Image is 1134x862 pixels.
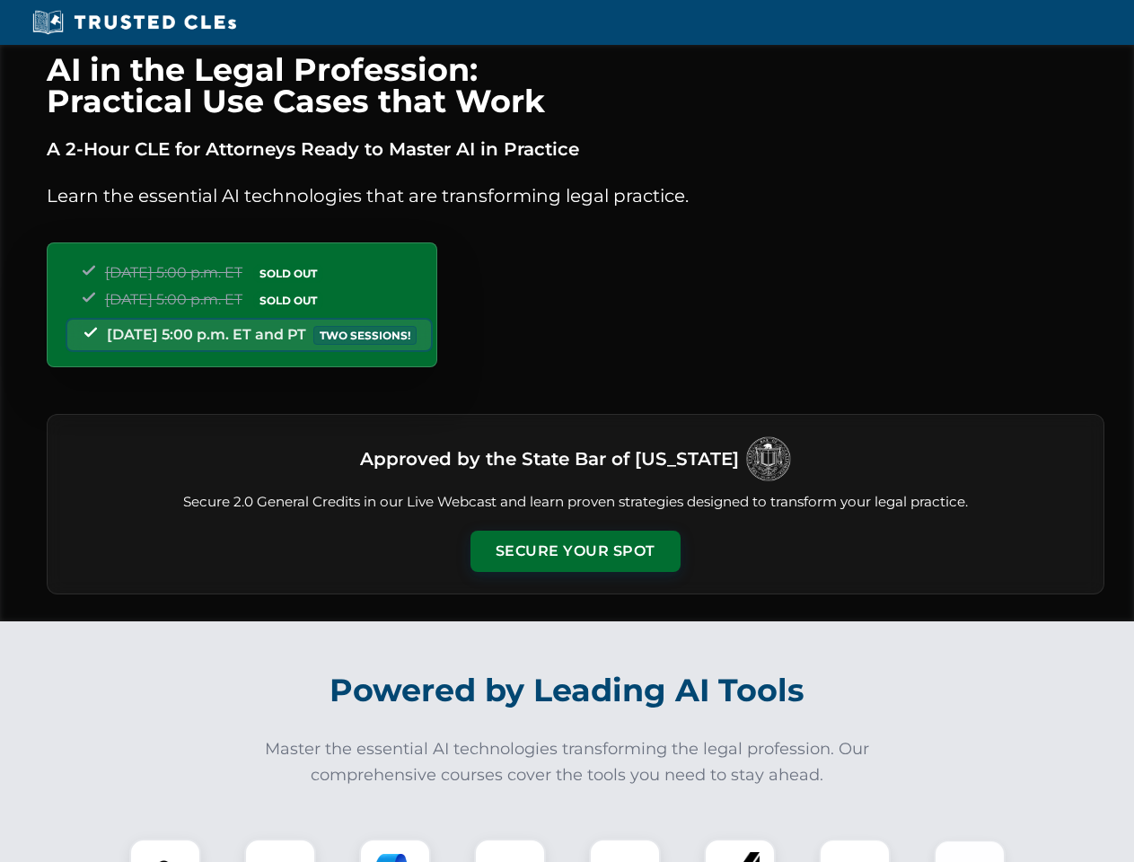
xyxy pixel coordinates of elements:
span: SOLD OUT [253,291,323,310]
img: Trusted CLEs [27,9,242,36]
p: A 2-Hour CLE for Attorneys Ready to Master AI in Practice [47,135,1104,163]
span: [DATE] 5:00 p.m. ET [105,291,242,308]
p: Learn the essential AI technologies that are transforming legal practice. [47,181,1104,210]
h1: AI in the Legal Profession: Practical Use Cases that Work [47,54,1104,117]
h3: Approved by the State Bar of [US_STATE] [360,443,739,475]
span: [DATE] 5:00 p.m. ET [105,264,242,281]
span: SOLD OUT [253,264,323,283]
p: Secure 2.0 General Credits in our Live Webcast and learn proven strategies designed to transform ... [69,492,1082,513]
button: Secure Your Spot [470,531,681,572]
img: Logo [746,436,791,481]
p: Master the essential AI technologies transforming the legal profession. Our comprehensive courses... [253,736,882,788]
h2: Powered by Leading AI Tools [70,659,1065,722]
